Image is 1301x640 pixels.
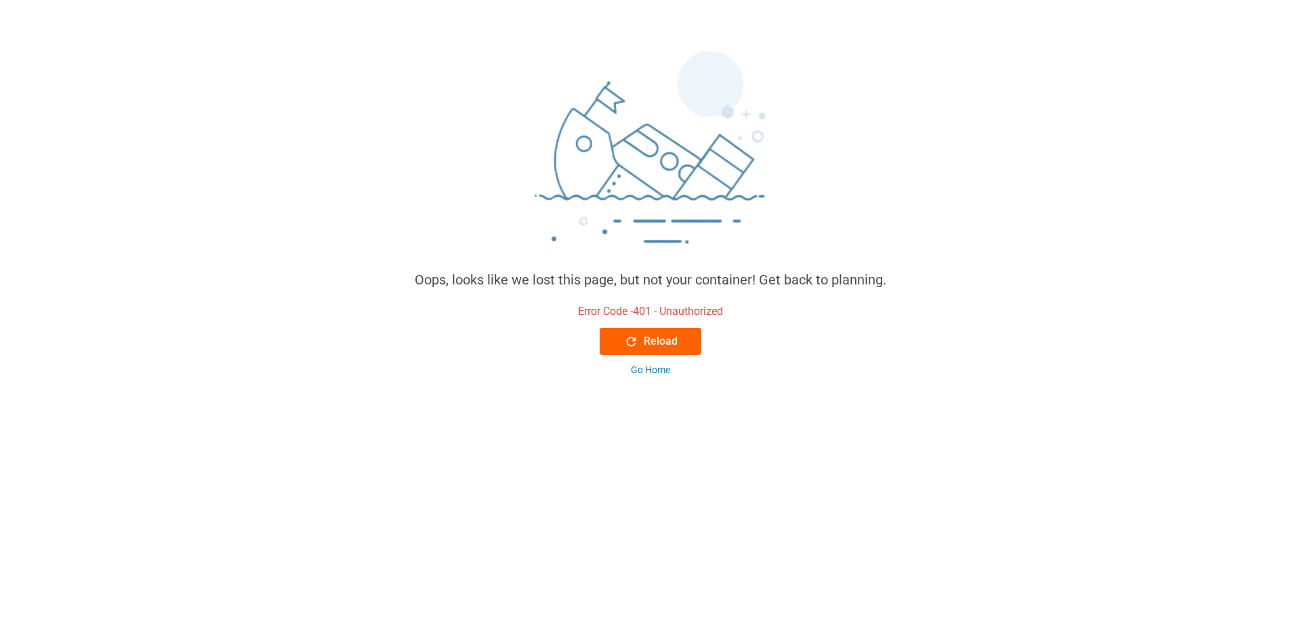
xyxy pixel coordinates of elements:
img: sinking_ship.png [447,45,854,270]
button: Go Home [600,363,701,377]
button: Reload [600,328,701,355]
div: Reload [624,333,678,349]
div: Go Home [631,363,670,377]
div: Error Code - 401 - Unauthorized [578,303,723,320]
div: Oops, looks like we lost this page, but not your container! Get back to planning. [415,270,886,290]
